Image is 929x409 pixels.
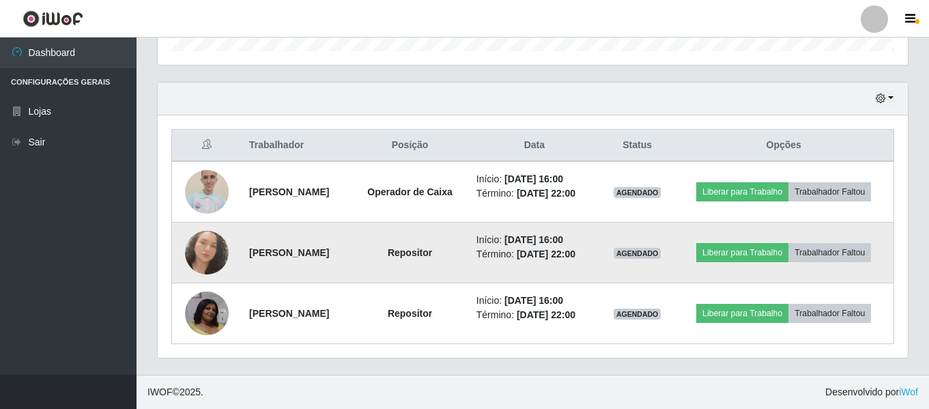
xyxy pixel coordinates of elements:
img: 1672088363054.jpeg [185,163,229,221]
th: Opções [674,130,894,162]
img: CoreUI Logo [23,10,83,27]
time: [DATE] 16:00 [504,295,563,306]
li: Início: [476,233,592,247]
button: Liberar para Trabalho [696,243,788,262]
time: [DATE] 22:00 [517,309,575,320]
strong: [PERSON_NAME] [249,186,329,197]
button: Liberar para Trabalho [696,182,788,201]
span: IWOF [147,386,173,397]
a: iWof [899,386,918,397]
strong: [PERSON_NAME] [249,308,329,319]
li: Término: [476,247,592,262]
span: © 2025 . [147,385,203,399]
span: AGENDADO [614,248,661,259]
button: Trabalhador Faltou [788,243,871,262]
time: [DATE] 22:00 [517,188,575,199]
time: [DATE] 16:00 [504,173,563,184]
strong: Operador de Caixa [367,186,453,197]
span: AGENDADO [614,309,661,320]
img: 1754776232793.jpeg [185,231,229,274]
button: Liberar para Trabalho [696,304,788,323]
span: Desenvolvido por [825,385,918,399]
th: Posição [352,130,468,162]
button: Trabalhador Faltou [788,182,871,201]
strong: Repositor [388,247,432,258]
strong: [PERSON_NAME] [249,247,329,258]
li: Término: [476,186,592,201]
th: Data [468,130,601,162]
time: [DATE] 16:00 [504,234,563,245]
img: 1755965630381.jpeg [185,292,229,335]
li: Término: [476,308,592,322]
li: Início: [476,294,592,308]
time: [DATE] 22:00 [517,249,575,259]
button: Trabalhador Faltou [788,304,871,323]
strong: Repositor [388,308,432,319]
th: Trabalhador [241,130,352,162]
th: Status [601,130,674,162]
li: Início: [476,172,592,186]
span: AGENDADO [614,187,661,198]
